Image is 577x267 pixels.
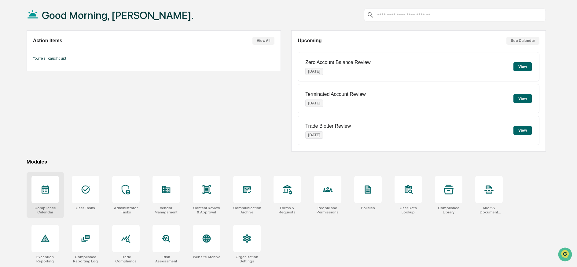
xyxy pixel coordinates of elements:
p: [DATE] [305,68,323,75]
p: [DATE] [305,131,323,139]
img: 1746055101610-c473b297-6a78-478c-a979-82029cc54cd1 [6,47,17,58]
h2: Upcoming [298,38,322,43]
p: Terminated Account Review [305,92,366,97]
button: See Calendar [506,37,539,45]
div: Start new chat [21,47,100,53]
span: Attestations [50,77,76,83]
button: View All [252,37,274,45]
div: Content Review & Approval [193,206,220,214]
div: Communications Archive [233,206,261,214]
div: Audit & Document Logs [475,206,503,214]
div: Modules [27,159,546,165]
div: Policies [361,206,375,210]
div: 🗄️ [44,78,49,83]
button: View [513,126,532,135]
div: People and Permissions [314,206,341,214]
p: Zero Account Balance Review [305,60,370,65]
button: View [513,94,532,103]
div: Administrator Tasks [112,206,140,214]
div: Compliance Reporting Log [72,255,99,263]
div: Exception Reporting [31,255,59,263]
div: Website Archive [193,255,220,259]
div: User Tasks [76,206,95,210]
span: Preclearance [12,77,39,83]
div: Vendor Management [153,206,180,214]
div: Compliance Calendar [31,206,59,214]
p: Trade Blotter Review [305,123,351,129]
div: Trade Compliance [112,255,140,263]
p: How can we help? [6,13,111,23]
div: Organization Settings [233,255,261,263]
h2: Action Items [33,38,62,43]
div: User Data Lookup [395,206,422,214]
div: 🖐️ [6,78,11,83]
a: 🔎Data Lookup [4,86,41,97]
a: Powered byPylon [43,103,74,108]
h1: Good Morning, [PERSON_NAME]. [42,9,194,21]
div: Compliance Library [435,206,462,214]
p: [DATE] [305,100,323,107]
a: 🖐️Preclearance [4,75,42,86]
div: Forms & Requests [274,206,301,214]
p: You're all caught up! [33,56,275,61]
button: Start new chat [104,49,111,56]
div: Risk Assessment [153,255,180,263]
span: Data Lookup [12,89,39,95]
span: Pylon [61,104,74,108]
div: We're available if you need us! [21,53,77,58]
iframe: Open customer support [557,247,574,263]
button: View [513,62,532,71]
a: 🗄️Attestations [42,75,78,86]
div: 🔎 [6,89,11,94]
